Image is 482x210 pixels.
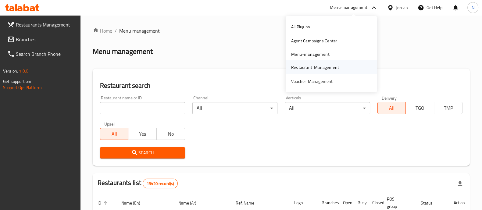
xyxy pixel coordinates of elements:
[16,21,76,28] span: Restaurants Management
[100,81,462,90] h2: Restaurant search
[236,199,262,207] span: Ref. Name
[2,47,80,61] a: Search Branch Phone
[103,130,126,138] span: All
[2,32,80,47] a: Branches
[143,181,177,187] span: 15420 record(s)
[453,176,467,191] div: Export file
[159,130,183,138] span: No
[434,102,462,114] button: TMP
[93,27,470,34] nav: breadcrumb
[382,96,397,100] label: Delivery
[128,128,157,140] button: Yes
[93,27,112,34] a: Home
[100,147,185,158] button: Search
[100,102,185,114] input: Search for restaurant name or ID..
[3,67,18,75] span: Version:
[93,47,153,56] h2: Menu management
[16,36,76,43] span: Branches
[98,199,109,207] span: ID
[131,130,154,138] span: Yes
[115,27,117,34] li: /
[330,4,367,11] div: Menu-management
[387,195,409,210] span: POS group
[396,4,408,11] div: Jordan
[285,102,370,114] div: All
[291,37,337,44] div: Agent Campaigns Center
[19,67,28,75] span: 1.0.0
[16,50,76,58] span: Search Branch Phone
[192,102,277,114] div: All
[380,104,404,112] span: All
[104,122,116,126] label: Upsell
[3,77,31,85] span: Get support on:
[100,128,129,140] button: All
[291,64,339,70] div: Restaurant-Management
[408,104,432,112] span: TGO
[105,149,180,157] span: Search
[405,102,434,114] button: TGO
[98,178,178,188] h2: Restaurants list
[3,84,42,91] a: Support.OpsPlatform
[156,128,185,140] button: No
[143,179,178,188] div: Total records count
[121,199,148,207] span: Name (En)
[178,199,204,207] span: Name (Ar)
[377,102,406,114] button: All
[437,104,460,112] span: TMP
[291,78,333,85] div: Voucher-Management
[291,23,310,30] div: All Plugins
[421,199,441,207] span: Status
[471,4,474,11] span: N
[2,17,80,32] a: Restaurants Management
[119,27,160,34] span: Menu management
